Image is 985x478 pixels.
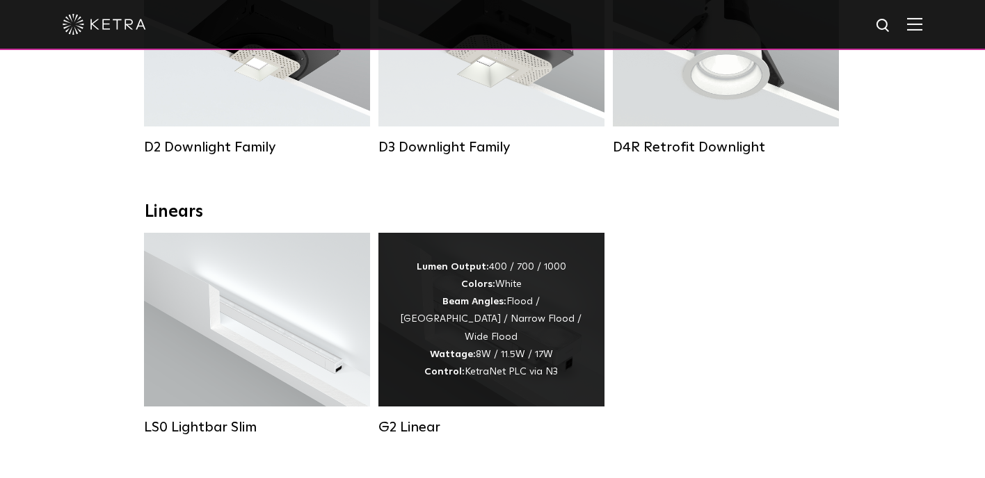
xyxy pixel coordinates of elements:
div: D3 Downlight Family [378,139,604,156]
strong: Wattage: [430,349,476,359]
img: Hamburger%20Nav.svg [907,17,922,31]
div: D2 Downlight Family [144,139,370,156]
a: LS0 Lightbar Slim Lumen Output:200 / 350Colors:White / BlackControl:X96 Controller [144,233,370,436]
strong: Colors: [461,279,495,289]
strong: Lumen Output: [417,262,489,272]
strong: Control: [424,367,465,377]
img: search icon [875,17,892,35]
div: 400 / 700 / 1000 White Flood / [GEOGRAPHIC_DATA] / Narrow Flood / Wide Flood 8W / 11.5W / 17W Ket... [399,258,584,381]
img: ketra-logo-2019-white [63,14,146,35]
div: D4R Retrofit Downlight [613,139,839,156]
div: LS0 Lightbar Slim [144,419,370,436]
div: G2 Linear [378,419,604,436]
a: G2 Linear Lumen Output:400 / 700 / 1000Colors:WhiteBeam Angles:Flood / [GEOGRAPHIC_DATA] / Narrow... [378,233,604,436]
div: Linears [145,202,840,222]
strong: Beam Angles: [442,297,506,306]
